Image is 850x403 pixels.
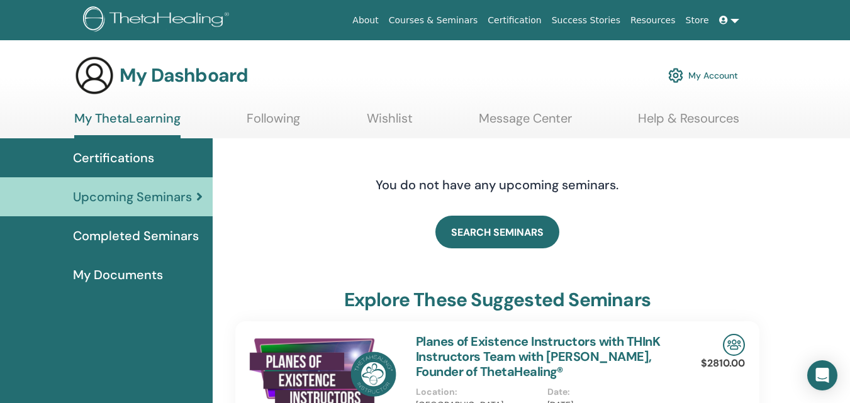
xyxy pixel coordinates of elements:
span: Upcoming Seminars [73,187,192,206]
div: Open Intercom Messenger [807,360,837,390]
a: Success Stories [547,9,625,32]
span: Completed Seminars [73,226,199,245]
a: Wishlist [367,111,413,135]
span: Certifications [73,148,154,167]
a: Planes of Existence Instructors with THInK Instructors Team with [PERSON_NAME], Founder of ThetaH... [416,333,661,380]
img: generic-user-icon.jpg [74,55,115,96]
img: In-Person Seminar [723,334,745,356]
img: logo.png [83,6,233,35]
p: $2810.00 [701,356,745,371]
a: Courses & Seminars [384,9,483,32]
h4: You do not have any upcoming seminars. [299,177,695,192]
span: My Documents [73,265,163,284]
p: Location : [416,385,540,399]
a: SEARCH SEMINARS [435,216,559,248]
a: My ThetaLearning [74,111,181,138]
a: Store [681,9,714,32]
a: Message Center [479,111,572,135]
p: Date : [547,385,672,399]
a: Certification [483,9,546,32]
a: Help & Resources [638,111,739,135]
h3: explore these suggested seminars [344,289,651,311]
a: About [347,9,383,32]
h3: My Dashboard [120,64,248,87]
span: SEARCH SEMINARS [451,226,544,239]
a: Following [247,111,300,135]
img: cog.svg [668,65,683,86]
a: My Account [668,62,738,89]
a: Resources [625,9,681,32]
